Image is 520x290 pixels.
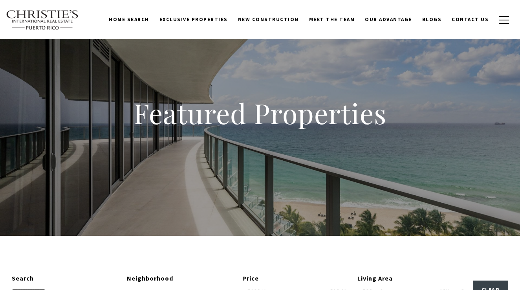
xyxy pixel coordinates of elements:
a: Our Advantage [360,12,417,27]
a: Blogs [417,12,447,27]
span: New Construction [238,16,299,23]
span: Our Advantage [365,16,412,23]
a: Home Search [104,12,154,27]
a: Meet the Team [304,12,360,27]
span: Blogs [422,16,442,23]
div: Neighborhood [127,273,236,284]
img: Christie's International Real Estate text transparent background [6,10,79,30]
span: Exclusive Properties [159,16,228,23]
a: New Construction [233,12,304,27]
div: Price [242,273,352,284]
span: Contact Us [452,16,489,23]
div: Living Area [357,273,467,284]
a: Exclusive Properties [154,12,233,27]
div: Search [12,273,121,284]
h1: Featured Properties [83,96,437,130]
